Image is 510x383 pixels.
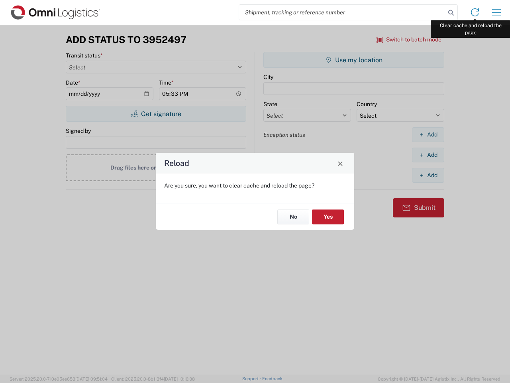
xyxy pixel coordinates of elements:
button: Yes [312,209,344,224]
h4: Reload [164,158,189,169]
button: Close [335,158,346,169]
input: Shipment, tracking or reference number [239,5,445,20]
p: Are you sure, you want to clear cache and reload the page? [164,182,346,189]
button: No [277,209,309,224]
